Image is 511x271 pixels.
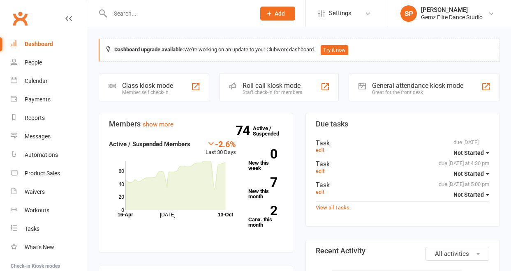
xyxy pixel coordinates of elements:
[109,120,283,128] h3: Members
[11,127,87,146] a: Messages
[11,35,87,53] a: Dashboard
[25,244,54,250] div: What's New
[243,82,302,90] div: Roll call kiosk mode
[11,72,87,90] a: Calendar
[25,207,49,214] div: Workouts
[99,39,499,62] div: We're working on an update to your Clubworx dashboard.
[10,8,30,29] a: Clubworx
[25,78,48,84] div: Calendar
[275,10,285,17] span: Add
[425,247,489,261] button: All activities
[25,225,39,232] div: Tasks
[25,152,58,158] div: Automations
[453,170,484,177] span: Not Started
[260,7,295,21] button: Add
[321,45,348,55] button: Try it now
[316,147,324,153] a: edit
[453,191,484,198] span: Not Started
[453,187,489,202] button: Not Started
[25,188,45,195] div: Waivers
[11,183,87,201] a: Waivers
[206,139,236,157] div: Last 30 Days
[253,119,289,142] a: 74Active / Suspended
[316,247,490,255] h3: Recent Activity
[11,220,87,238] a: Tasks
[11,201,87,220] a: Workouts
[248,206,282,227] a: 2Canx. this month
[372,82,463,90] div: General attendance kiosk mode
[248,176,277,188] strong: 7
[25,133,51,140] div: Messages
[108,8,250,19] input: Search...
[11,238,87,257] a: What's New
[25,170,60,177] div: Product Sales
[316,120,490,128] h3: Due tasks
[435,250,469,257] span: All activities
[122,90,173,95] div: Member self check-in
[248,204,277,217] strong: 2
[11,164,87,183] a: Product Sales
[243,90,302,95] div: Staff check-in for members
[236,124,253,137] strong: 74
[316,181,490,189] div: Task
[248,149,282,171] a: 0New this week
[453,145,489,160] button: Not Started
[11,90,87,109] a: Payments
[316,189,324,195] a: edit
[114,46,184,53] strong: Dashboard upgrade available:
[248,177,282,199] a: 7New this month
[372,90,463,95] div: Great for the front desk
[109,140,190,148] strong: Active / Suspended Members
[316,160,490,168] div: Task
[143,121,173,128] a: show more
[25,96,51,103] div: Payments
[25,41,53,47] div: Dashboard
[453,166,489,181] button: Not Started
[11,109,87,127] a: Reports
[453,149,484,156] span: Not Started
[316,168,324,174] a: edit
[421,6,483,14] div: [PERSON_NAME]
[11,53,87,72] a: People
[25,115,45,121] div: Reports
[248,148,277,160] strong: 0
[25,59,42,66] div: People
[329,4,351,23] span: Settings
[122,82,173,90] div: Class kiosk mode
[206,139,236,148] div: -2.6%
[421,14,483,21] div: Gemz Elite Dance Studio
[316,204,349,211] a: View all Tasks
[11,146,87,164] a: Automations
[400,5,417,22] div: SP
[316,139,490,147] div: Task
